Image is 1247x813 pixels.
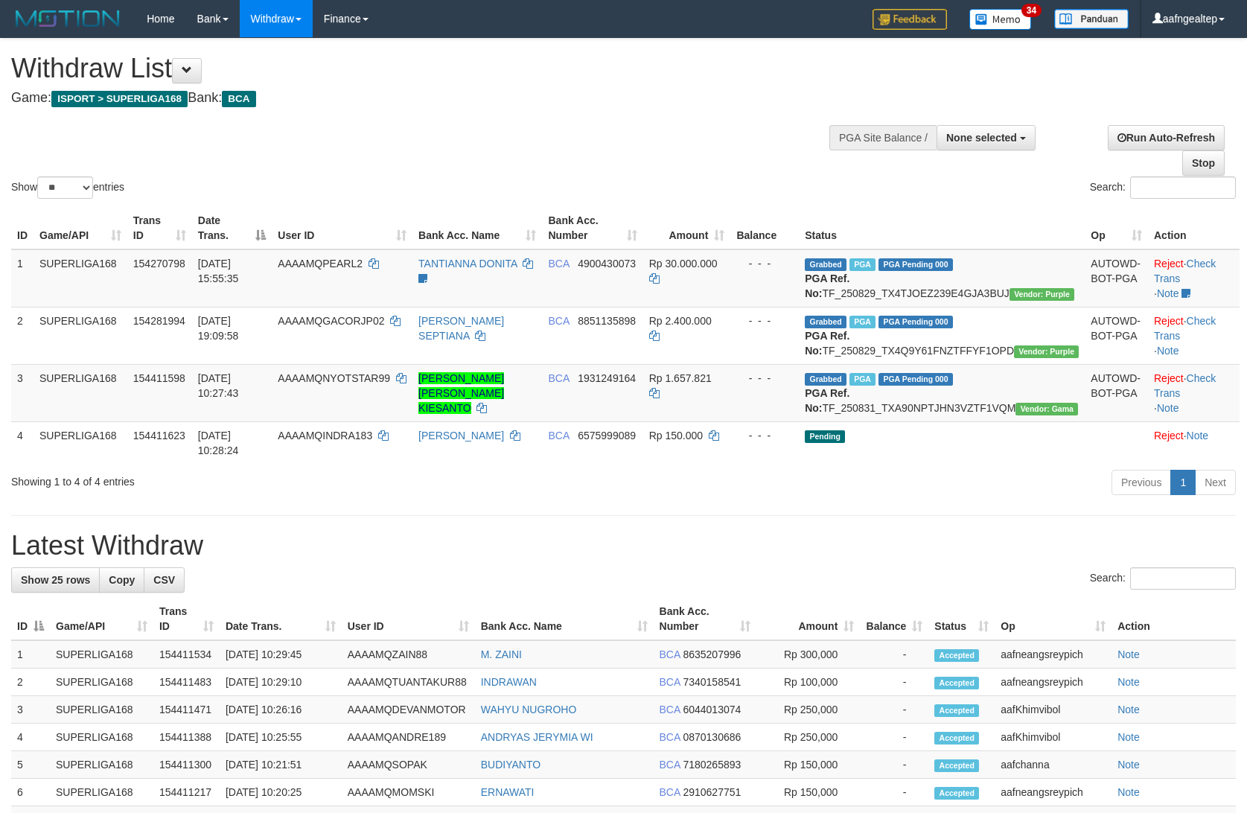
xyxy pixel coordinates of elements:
[805,316,846,328] span: Grabbed
[878,316,953,328] span: PGA Pending
[1148,249,1240,307] td: · ·
[928,598,995,640] th: Status: activate to sort column ascending
[133,372,185,384] span: 154411598
[995,598,1112,640] th: Op: activate to sort column ascending
[860,598,928,640] th: Balance: activate to sort column ascending
[34,207,127,249] th: Game/API: activate to sort column ascending
[11,7,124,30] img: MOTION_logo.png
[873,9,947,30] img: Feedback.jpg
[153,751,220,779] td: 154411300
[133,258,185,270] span: 154270798
[220,598,342,640] th: Date Trans.: activate to sort column ascending
[198,315,239,342] span: [DATE] 19:09:58
[21,574,90,586] span: Show 25 rows
[578,315,636,327] span: Copy 8851135898 to clipboard
[649,315,712,327] span: Rp 2.400.000
[860,751,928,779] td: -
[475,598,654,640] th: Bank Acc. Name: activate to sort column ascending
[937,125,1036,150] button: None selected
[1154,430,1184,441] a: Reject
[342,751,475,779] td: AAAAMQSOPAK
[342,598,475,640] th: User ID: activate to sort column ascending
[660,648,680,660] span: BCA
[153,669,220,696] td: 154411483
[1010,288,1074,301] span: Vendor URL: https://trx4.1velocity.biz
[278,315,384,327] span: AAAAMQGACORJP02
[50,751,153,779] td: SUPERLIGA168
[1154,315,1184,327] a: Reject
[934,677,979,689] span: Accepted
[995,640,1112,669] td: aafneangsreypich
[51,91,188,107] span: ISPORT > SUPERLIGA168
[1187,430,1209,441] a: Note
[50,779,153,806] td: SUPERLIGA168
[799,207,1085,249] th: Status
[578,372,636,384] span: Copy 1931249164 to clipboard
[542,207,642,249] th: Bank Acc. Number: activate to sort column ascending
[1117,676,1140,688] a: Note
[1154,372,1216,399] a: Check Trans
[11,307,34,364] td: 2
[799,307,1085,364] td: TF_250829_TX4Q9Y61FNZTFFYF1OPD
[1154,258,1184,270] a: Reject
[805,272,849,299] b: PGA Ref. No:
[342,724,475,751] td: AAAAMQANDRE189
[1112,470,1171,495] a: Previous
[11,54,817,83] h1: Withdraw List
[1157,402,1179,414] a: Note
[756,724,860,751] td: Rp 250,000
[144,567,185,593] a: CSV
[1085,207,1148,249] th: Op: activate to sort column ascending
[1117,759,1140,771] a: Note
[11,724,50,751] td: 4
[805,330,849,357] b: PGA Ref. No:
[11,91,817,106] h4: Game: Bank:
[660,786,680,798] span: BCA
[660,704,680,715] span: BCA
[643,207,731,249] th: Amount: activate to sort column ascending
[736,313,793,328] div: - - -
[654,598,757,640] th: Bank Acc. Number: activate to sort column ascending
[995,751,1112,779] td: aafchanna
[805,373,846,386] span: Grabbed
[683,731,741,743] span: Copy 0870130686 to clipboard
[34,307,127,364] td: SUPERLIGA168
[860,779,928,806] td: -
[934,649,979,662] span: Accepted
[934,759,979,772] span: Accepted
[736,371,793,386] div: - - -
[1014,345,1079,358] span: Vendor URL: https://trx4.1velocity.biz
[342,640,475,669] td: AAAAMQZAIN88
[418,430,504,441] a: [PERSON_NAME]
[11,531,1236,561] h1: Latest Withdraw
[50,724,153,751] td: SUPERLIGA168
[799,364,1085,421] td: TF_250831_TXA90NPTJHN3VZTF1VQM
[805,430,845,443] span: Pending
[198,372,239,399] span: [DATE] 10:27:43
[11,696,50,724] td: 3
[133,315,185,327] span: 154281994
[198,430,239,456] span: [DATE] 10:28:24
[548,258,569,270] span: BCA
[1157,287,1179,299] a: Note
[34,364,127,421] td: SUPERLIGA168
[99,567,144,593] a: Copy
[683,786,741,798] span: Copy 2910627751 to clipboard
[50,598,153,640] th: Game/API: activate to sort column ascending
[1090,176,1236,199] label: Search:
[805,258,846,271] span: Grabbed
[481,759,540,771] a: BUDIYANTO
[11,669,50,696] td: 2
[660,676,680,688] span: BCA
[849,373,876,386] span: Marked by aafsoycanthlai
[11,468,508,489] div: Showing 1 to 4 of 4 entries
[860,696,928,724] td: -
[649,258,718,270] span: Rp 30.000.000
[11,176,124,199] label: Show entries
[878,258,953,271] span: PGA Pending
[736,256,793,271] div: - - -
[934,704,979,717] span: Accepted
[109,574,135,586] span: Copy
[11,567,100,593] a: Show 25 rows
[418,315,504,342] a: [PERSON_NAME] SEPTIANA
